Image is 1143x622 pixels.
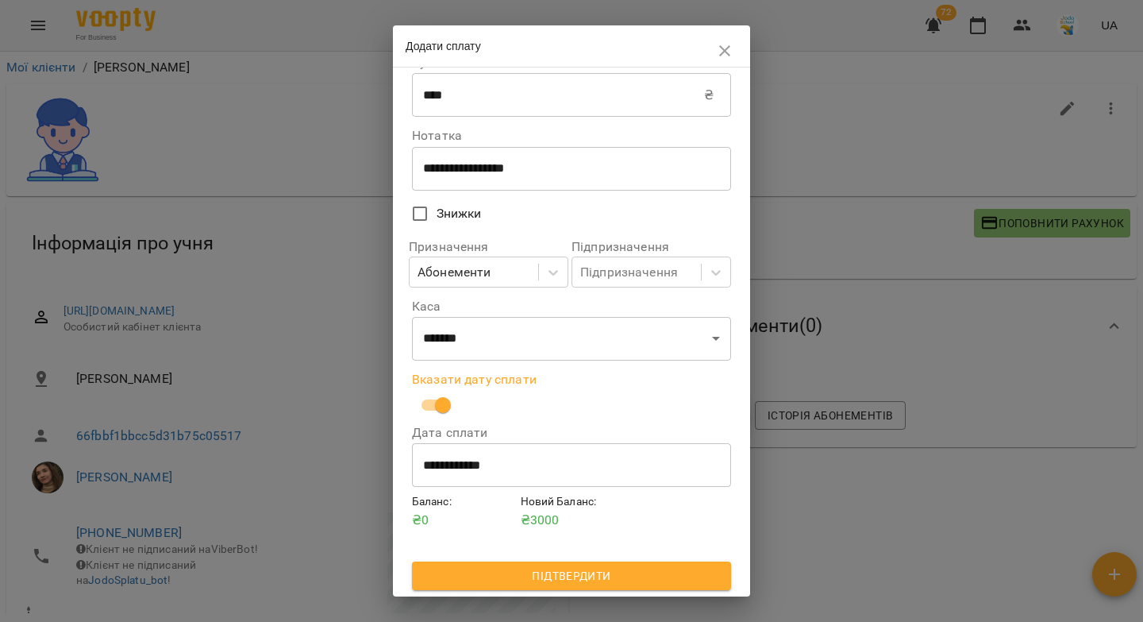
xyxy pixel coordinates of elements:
[418,263,491,282] div: Абонементи
[412,427,731,439] label: Дата сплати
[412,562,731,590] button: Підтвердити
[580,263,678,282] div: Підпризначення
[571,241,731,253] label: Підпризначення
[412,300,731,313] label: Каса
[409,241,568,253] label: Призначення
[412,56,731,69] label: Сума
[406,40,481,52] span: Додати сплату
[521,493,623,511] h6: Новий Баланс :
[437,204,482,223] span: Знижки
[412,129,731,142] label: Нотатка
[704,86,714,105] p: ₴
[412,493,514,511] h6: Баланс :
[412,511,514,530] p: ₴ 0
[412,373,731,386] label: Вказати дату сплати
[425,566,718,585] span: Підтвердити
[521,511,623,530] p: ₴ 3000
